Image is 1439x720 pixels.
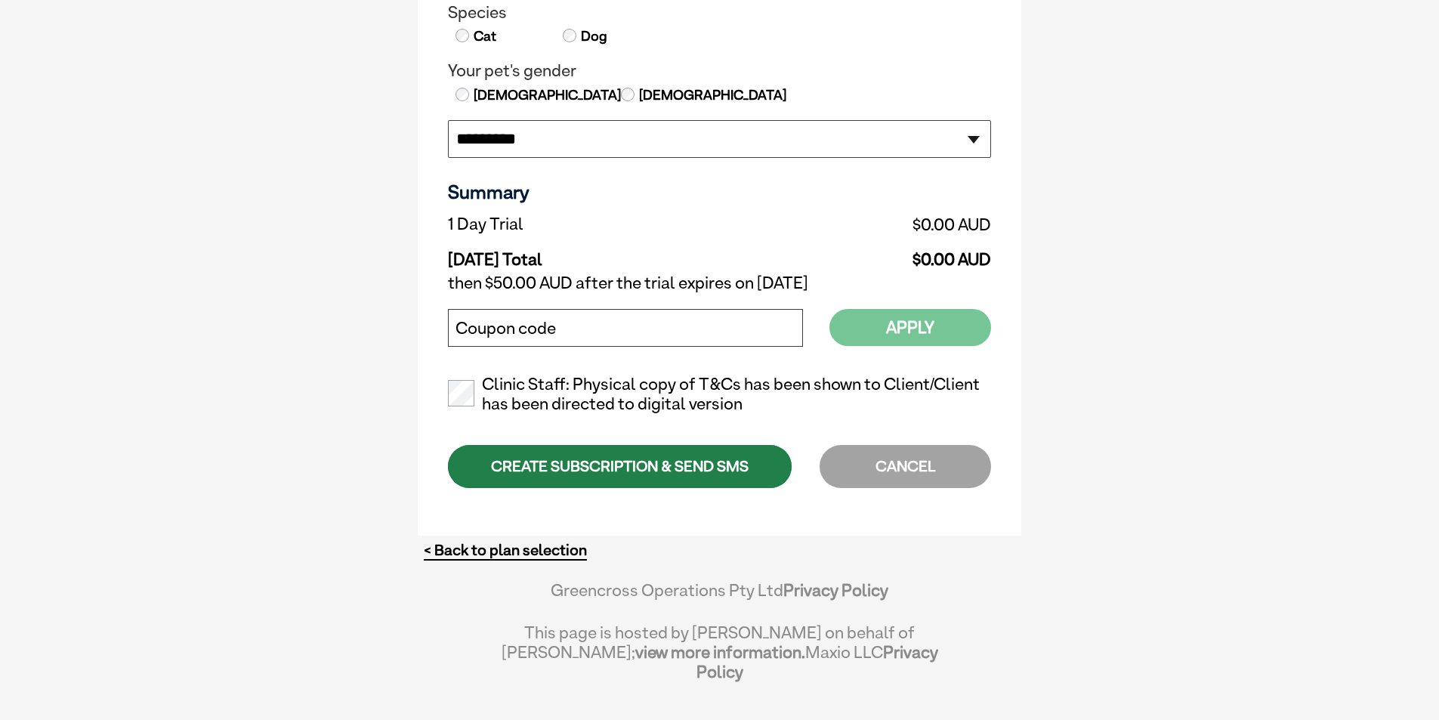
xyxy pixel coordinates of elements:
a: < Back to plan selection [424,541,587,560]
td: [DATE] Total [448,238,743,270]
a: Privacy Policy [696,642,938,681]
label: Clinic Staff: Physical copy of T&Cs has been shown to Client/Client has been directed to digital ... [448,375,991,414]
td: $0.00 AUD [743,211,991,238]
td: $0.00 AUD [743,238,991,270]
div: CANCEL [820,445,991,488]
h3: Summary [448,181,991,203]
div: CREATE SUBSCRIPTION & SEND SMS [448,445,792,488]
div: Greencross Operations Pty Ltd [501,580,938,615]
a: view more information. [635,642,805,662]
td: 1 Day Trial [448,211,743,238]
div: This page is hosted by [PERSON_NAME] on behalf of [PERSON_NAME]; Maxio LLC [501,615,938,681]
legend: Species [448,3,991,23]
input: Clinic Staff: Physical copy of T&Cs has been shown to Client/Client has been directed to digital ... [448,380,474,406]
td: then $50.00 AUD after the trial expires on [DATE] [448,270,991,297]
label: Coupon code [455,319,556,338]
a: Privacy Policy [783,580,888,600]
legend: Your pet's gender [448,61,991,81]
button: Apply [829,309,991,346]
